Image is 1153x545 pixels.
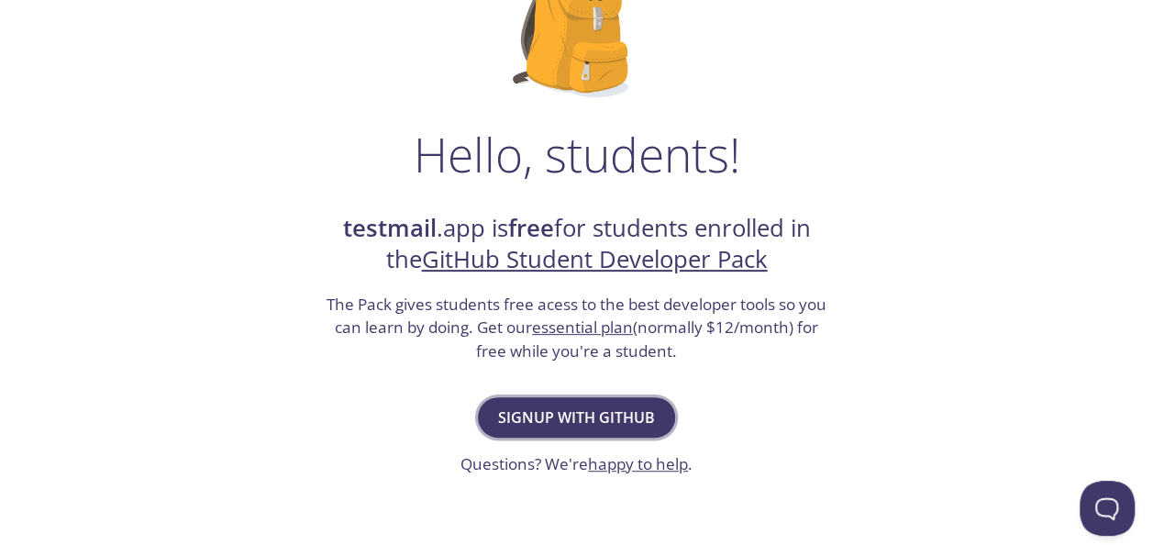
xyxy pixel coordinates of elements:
strong: free [508,212,554,244]
h3: The Pack gives students free acess to the best developer tools so you can learn by doing. Get our... [325,293,829,363]
a: happy to help [588,453,688,474]
h1: Hello, students! [414,127,740,182]
a: GitHub Student Developer Pack [422,243,768,275]
h3: Questions? We're . [460,452,693,476]
strong: testmail [343,212,437,244]
iframe: Help Scout Beacon - Open [1080,481,1135,536]
button: Signup with GitHub [478,397,675,438]
h2: .app is for students enrolled in the [325,213,829,276]
span: Signup with GitHub [498,405,655,430]
a: essential plan [532,317,633,338]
